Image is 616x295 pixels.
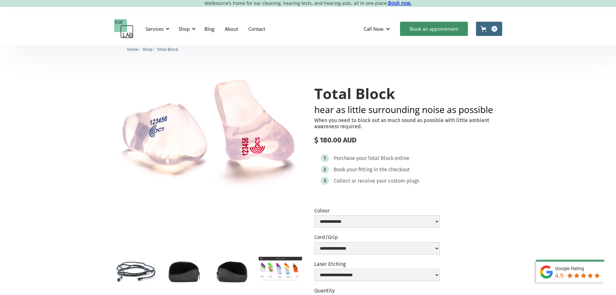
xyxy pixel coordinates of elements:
[368,155,394,162] div: Total Block
[211,257,254,285] a: open lightbox
[143,46,157,53] li: 〉
[492,26,497,32] div: 0
[324,178,326,183] div: 3
[364,26,384,32] div: Call Now
[334,155,367,162] div: Purchase your
[127,46,138,52] a: Home
[259,257,302,281] a: open lightbox
[243,19,270,38] a: Contact
[314,234,440,240] label: Cord/Grip
[114,73,302,197] a: open lightbox
[314,117,502,130] p: When you need to block out as much sound as possible with little ambient awareness required.
[175,19,198,39] div: Shop
[394,155,409,162] div: online
[314,261,440,267] label: Laser Etching
[314,136,502,144] div: $ 180.00 AUD
[127,46,143,53] li: 〉
[114,73,302,197] img: Total Block
[199,19,220,38] a: Blog
[314,208,440,214] label: Colour
[114,257,157,285] a: open lightbox
[400,22,468,36] a: Book an appointment
[314,288,335,294] label: Quantity
[157,47,178,52] span: Total Block
[334,166,410,173] div: Book your fitting in the checkout
[162,257,205,285] a: open lightbox
[146,26,164,32] div: Services
[142,19,171,39] div: Services
[314,85,502,102] h1: Total Block
[476,22,502,36] a: Open cart
[334,178,419,184] div: Collect or receive your custom plugs
[324,156,326,161] div: 1
[143,47,153,52] span: Shop
[220,19,243,38] a: About
[143,46,153,52] a: Shop
[114,19,134,39] a: home
[178,26,190,32] div: Shop
[359,19,397,39] div: Call Now
[314,105,502,114] h2: hear as little surrounding noise as possible
[157,46,178,52] a: Total Block
[127,47,138,52] span: Home
[324,167,326,172] div: 2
